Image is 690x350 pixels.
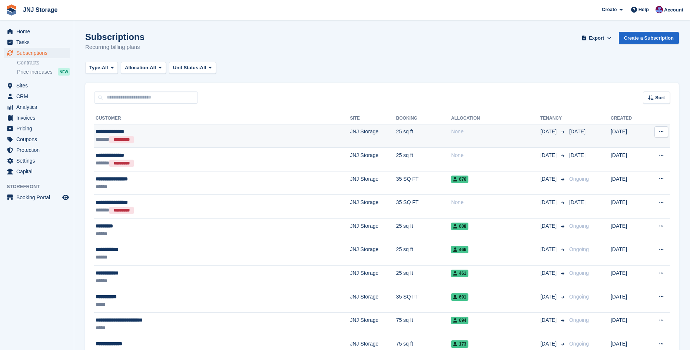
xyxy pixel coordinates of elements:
span: Type: [89,64,102,71]
span: [DATE] [569,152,585,158]
span: Price increases [17,69,53,76]
a: Price increases NEW [17,68,70,76]
button: Type: All [85,62,118,74]
th: Allocation [451,113,540,124]
td: 25 sq ft [396,124,451,148]
span: Storefront [7,183,74,190]
span: Create [602,6,617,13]
a: menu [4,91,70,101]
span: Ongoing [569,317,589,323]
span: [DATE] [540,199,558,206]
span: Ongoing [569,341,589,347]
span: [DATE] [540,293,558,301]
span: [DATE] [540,222,558,230]
td: JNJ Storage [350,289,396,313]
a: menu [4,80,70,91]
span: Analytics [16,102,61,112]
a: Create a Subscription [619,32,679,44]
span: [DATE] [569,129,585,134]
td: 25 sq ft [396,148,451,171]
span: Sort [655,94,665,101]
th: Tenancy [540,113,566,124]
h1: Subscriptions [85,32,145,42]
td: 35 SQ FT [396,195,451,219]
span: [DATE] [540,269,558,277]
td: 75 sq ft [396,313,451,336]
span: 694 [451,317,468,324]
span: Pricing [16,123,61,134]
a: menu [4,123,70,134]
td: [DATE] [611,195,645,219]
td: [DATE] [611,289,645,313]
span: Ongoing [569,294,589,300]
a: menu [4,156,70,166]
a: menu [4,145,70,155]
td: 35 SQ FT [396,289,451,313]
span: Protection [16,145,61,155]
span: 461 [451,270,468,277]
td: [DATE] [611,266,645,289]
td: JNJ Storage [350,313,396,336]
th: Created [611,113,645,124]
span: 676 [451,176,468,183]
a: menu [4,192,70,203]
td: 35 SQ FT [396,171,451,195]
span: Home [16,26,61,37]
a: menu [4,37,70,47]
td: JNJ Storage [350,124,396,148]
span: [DATE] [540,316,558,324]
a: menu [4,113,70,123]
td: 25 sq ft [396,219,451,242]
span: CRM [16,91,61,101]
span: 691 [451,293,468,301]
span: Ongoing [569,176,589,182]
a: menu [4,134,70,144]
span: [DATE] [569,199,585,205]
span: [DATE] [540,128,558,136]
span: Coupons [16,134,61,144]
th: Site [350,113,396,124]
td: 25 sq ft [396,266,451,289]
th: Customer [94,113,350,124]
div: None [451,199,540,206]
th: Booking [396,113,451,124]
span: Ongoing [569,246,589,252]
span: [DATE] [540,175,558,183]
a: JNJ Storage [20,4,60,16]
a: menu [4,102,70,112]
button: Export [580,32,613,44]
td: [DATE] [611,171,645,195]
img: stora-icon-8386f47178a22dfd0bd8f6a31ec36ba5ce8667c1dd55bd0f319d3a0aa187defe.svg [6,4,17,16]
td: [DATE] [611,124,645,148]
span: Allocation: [125,64,150,71]
td: JNJ Storage [350,266,396,289]
td: JNJ Storage [350,148,396,171]
span: Sites [16,80,61,91]
img: Jonathan Scrase [656,6,663,13]
span: Tasks [16,37,61,47]
td: JNJ Storage [350,219,396,242]
span: Account [664,6,683,14]
button: Unit Status: All [169,62,216,74]
a: Preview store [61,193,70,202]
td: [DATE] [611,148,645,171]
td: JNJ Storage [350,195,396,219]
span: Booking Portal [16,192,61,203]
td: [DATE] [611,242,645,266]
td: [DATE] [611,219,645,242]
div: NEW [58,68,70,76]
span: Subscriptions [16,48,61,58]
span: Export [589,34,604,42]
span: 466 [451,246,468,253]
span: 608 [451,223,468,230]
div: None [451,128,540,136]
span: All [102,64,108,71]
span: 173 [451,340,468,348]
span: All [150,64,156,71]
span: Settings [16,156,61,166]
p: Recurring billing plans [85,43,145,51]
span: Help [638,6,649,13]
a: menu [4,166,70,177]
span: [DATE] [540,151,558,159]
td: JNJ Storage [350,242,396,266]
